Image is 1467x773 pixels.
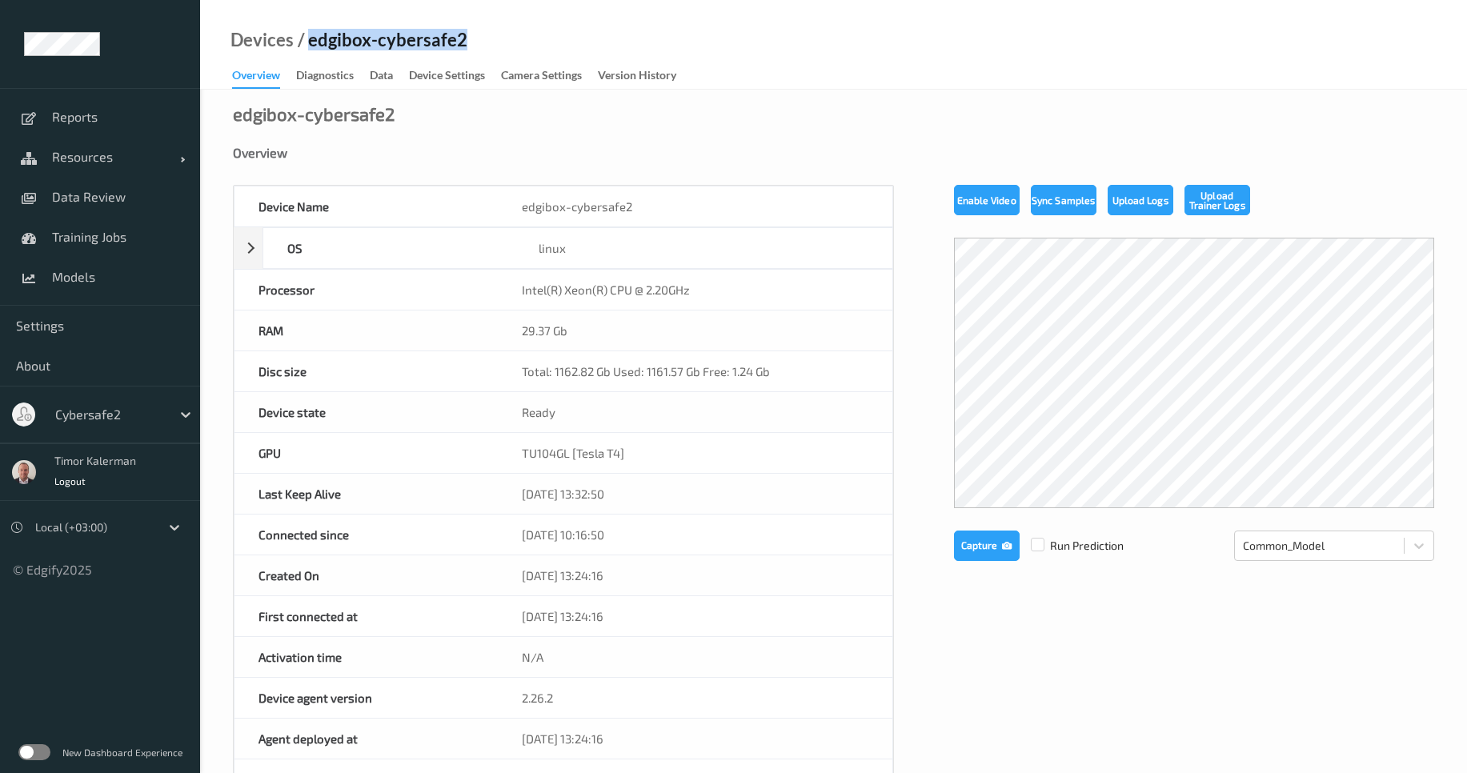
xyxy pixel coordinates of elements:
[598,65,692,87] a: Version History
[230,32,294,48] a: Devices
[234,433,498,473] div: GPU
[1031,185,1096,215] button: Sync Samples
[498,637,892,677] div: N/A
[234,474,498,514] div: Last Keep Alive
[234,678,498,718] div: Device agent version
[1020,538,1124,554] span: Run Prediction
[296,67,354,87] div: Diagnostics
[234,515,498,555] div: Connected since
[954,185,1020,215] button: Enable Video
[234,310,498,350] div: RAM
[498,719,892,759] div: [DATE] 13:24:16
[498,515,892,555] div: [DATE] 10:16:50
[501,67,582,87] div: Camera Settings
[954,531,1020,561] button: Capture
[296,65,370,87] a: Diagnostics
[370,65,409,87] a: Data
[234,555,498,595] div: Created On
[498,474,892,514] div: [DATE] 13:32:50
[234,392,498,432] div: Device state
[498,392,892,432] div: Ready
[233,145,1434,161] div: Overview
[1184,185,1250,215] button: Upload Trainer Logs
[234,719,498,759] div: Agent deployed at
[498,310,892,350] div: 29.37 Gb
[1108,185,1173,215] button: Upload Logs
[234,351,498,391] div: Disc size
[234,270,498,310] div: Processor
[232,65,296,89] a: Overview
[370,67,393,87] div: Data
[498,596,892,636] div: [DATE] 13:24:16
[263,228,515,268] div: OS
[498,433,892,473] div: TU104GL [Tesla T4]
[498,678,892,718] div: 2.26.2
[409,65,501,87] a: Device Settings
[498,351,892,391] div: Total: 1162.82 Gb Used: 1161.57 Gb Free: 1.24 Gb
[234,637,498,677] div: Activation time
[515,228,892,268] div: linux
[498,555,892,595] div: [DATE] 13:24:16
[498,186,892,226] div: edgibox-cybersafe2
[498,270,892,310] div: Intel(R) Xeon(R) CPU @ 2.20GHz
[598,67,676,87] div: Version History
[234,186,498,226] div: Device Name
[233,106,395,122] div: edgibox-cybersafe2
[294,32,467,48] div: / edgibox-cybersafe2
[409,67,485,87] div: Device Settings
[234,227,893,269] div: OSlinux
[501,65,598,87] a: Camera Settings
[232,67,280,89] div: Overview
[234,596,498,636] div: First connected at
